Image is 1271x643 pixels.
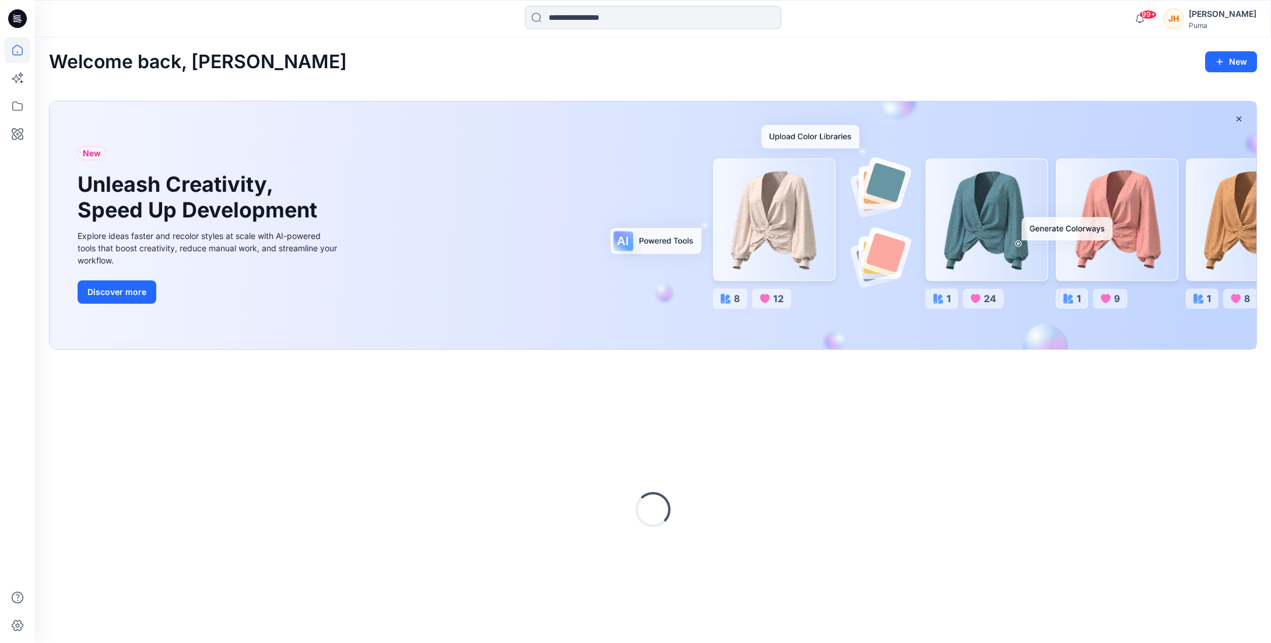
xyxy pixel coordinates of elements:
[78,280,156,304] button: Discover more
[1189,21,1256,30] div: Puma
[1139,10,1157,19] span: 99+
[49,51,347,73] h2: Welcome back, [PERSON_NAME]
[1205,51,1257,72] button: New
[78,172,322,222] h1: Unleash Creativity, Speed Up Development
[83,146,101,160] span: New
[78,230,340,266] div: Explore ideas faster and recolor styles at scale with AI-powered tools that boost creativity, red...
[1163,8,1184,29] div: JH
[78,280,340,304] a: Discover more
[1189,7,1256,21] div: [PERSON_NAME]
